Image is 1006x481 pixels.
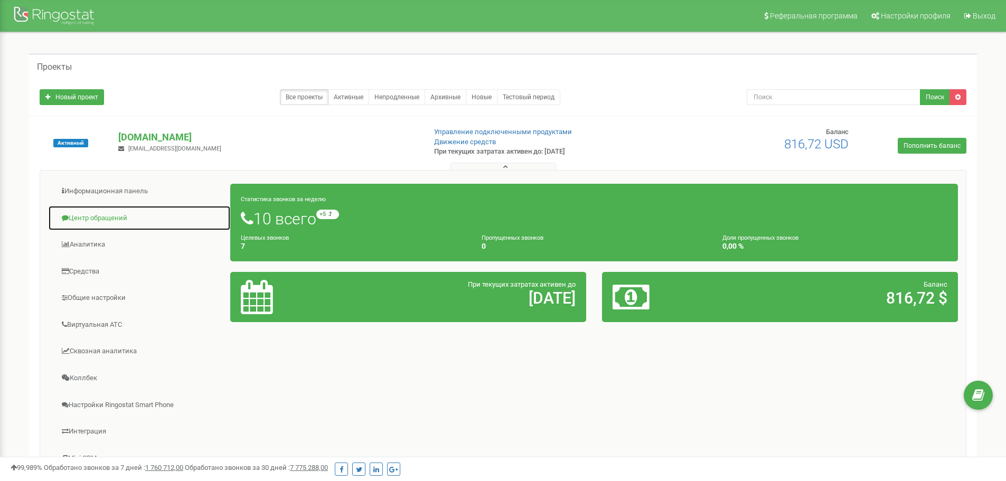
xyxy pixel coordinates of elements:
u: 1 760 712,00 [145,464,183,471]
span: Настройки профиля [881,12,951,20]
a: Средства [48,259,231,285]
a: Движение средств [434,138,496,146]
span: Обработано звонков за 30 дней : [185,464,328,471]
a: Информационная панель [48,178,231,204]
h4: 0,00 % [722,242,947,250]
span: Баланс [826,128,849,136]
a: Интеграция [48,419,231,445]
span: При текущих затратах активен до [468,280,576,288]
a: Новый проект [40,89,104,105]
p: При текущих затратах активен до: [DATE] [434,147,654,157]
input: Поиск [747,89,920,105]
a: Тестовый период [497,89,560,105]
a: Сквозная аналитика [48,338,231,364]
a: Архивные [425,89,466,105]
a: Mini CRM [48,446,231,471]
a: Управление подключенными продуктами [434,128,572,136]
h5: Проекты [37,62,72,72]
button: Поиск [920,89,950,105]
small: +5 [316,210,339,219]
a: Все проекты [280,89,328,105]
a: Коллбек [48,365,231,391]
span: [EMAIL_ADDRESS][DOMAIN_NAME] [128,145,221,152]
span: 99,989% [11,464,42,471]
a: Пополнить баланс [898,138,966,154]
h2: 816,72 $ [729,289,947,307]
u: 7 775 288,00 [290,464,328,471]
a: Настройки Ringostat Smart Phone [48,392,231,418]
small: Пропущенных звонков [482,234,543,241]
a: Аналитика [48,232,231,258]
small: Статистика звонков за неделю [241,196,326,203]
p: [DOMAIN_NAME] [118,130,417,144]
h2: [DATE] [358,289,576,307]
a: Центр обращений [48,205,231,231]
a: Новые [466,89,497,105]
h4: 7 [241,242,466,250]
h1: 10 всего [241,210,947,228]
a: Виртуальная АТС [48,312,231,338]
small: Доля пропущенных звонков [722,234,798,241]
a: Активные [328,89,369,105]
h4: 0 [482,242,707,250]
small: Целевых звонков [241,234,289,241]
span: Реферальная программа [770,12,858,20]
span: Выход [973,12,995,20]
a: Общие настройки [48,285,231,311]
span: Обработано звонков за 7 дней : [44,464,183,471]
span: 816,72 USD [784,137,849,152]
span: Баланс [924,280,947,288]
a: Непродленные [369,89,425,105]
span: Активный [53,139,88,147]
